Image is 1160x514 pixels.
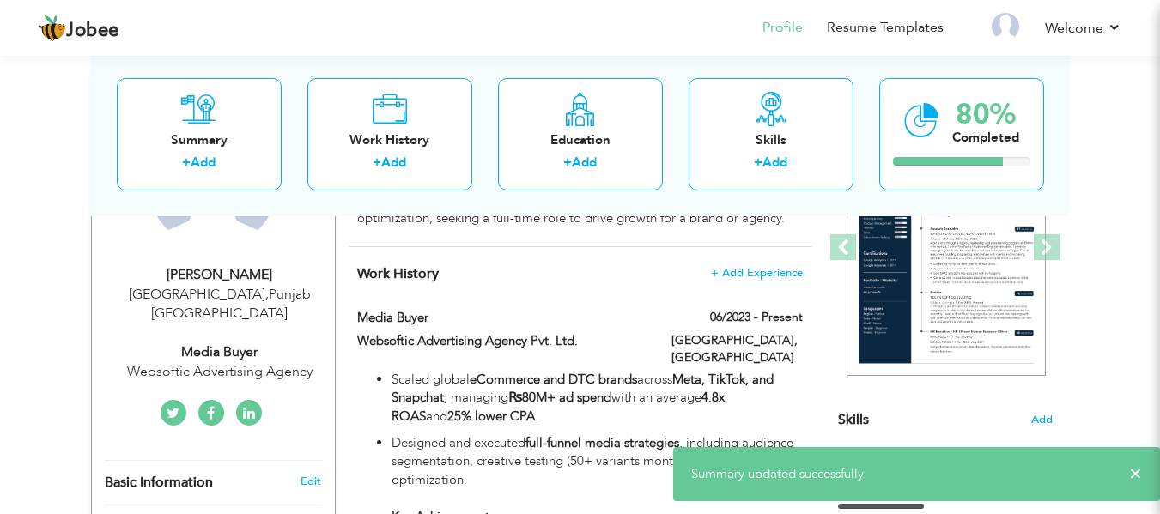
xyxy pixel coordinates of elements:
[105,342,335,362] div: Media Buyer
[508,389,611,406] strong: ₨80M+ ad spend
[105,265,335,285] div: [PERSON_NAME]
[702,130,840,148] div: Skills
[105,362,335,382] div: Websoftic Advertising Agency
[131,130,268,148] div: Summary
[105,475,213,491] span: Basic Information
[392,389,725,424] strong: 4.8x ROAS
[711,267,803,279] span: + Add Experience
[838,410,869,429] span: Skills
[392,371,774,406] strong: Meta, TikTok, and Snapchat
[671,332,803,366] label: [GEOGRAPHIC_DATA], [GEOGRAPHIC_DATA]
[191,154,216,171] a: Add
[182,154,191,172] label: +
[762,154,787,171] a: Add
[357,332,646,350] label: Websoftic Advertising Agency Pvt. Ltd.
[512,130,649,148] div: Education
[470,371,637,388] strong: eCommerce and DTC brands
[357,309,646,327] label: Media Buyer
[827,18,944,38] a: Resume Templates
[373,154,381,172] label: +
[992,13,1019,40] img: Profile Img
[39,15,119,42] a: Jobee
[762,18,803,38] a: Profile
[447,408,535,425] strong: 25% lower CPA
[301,474,321,489] a: Edit
[392,371,802,426] p: Scaled global across , managing with an average and .
[265,285,269,304] span: ,
[1045,18,1121,39] a: Welcome
[952,100,1019,128] div: 80%
[381,154,406,171] a: Add
[710,309,803,326] label: 06/2023 - Present
[105,285,335,324] div: [GEOGRAPHIC_DATA] Punjab [GEOGRAPHIC_DATA]
[563,154,572,172] label: +
[1031,412,1053,428] span: Add
[321,130,459,148] div: Work History
[754,154,762,172] label: +
[952,128,1019,146] div: Completed
[39,15,66,42] img: jobee.io
[691,465,866,482] span: Summary updated successfully.
[357,264,439,283] span: Work History
[1129,465,1142,482] span: ×
[525,434,679,451] strong: full-funnel media strategies
[572,154,597,171] a: Add
[66,21,119,40] span: Jobee
[357,265,802,282] h4: This helps to show the companies you have worked for.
